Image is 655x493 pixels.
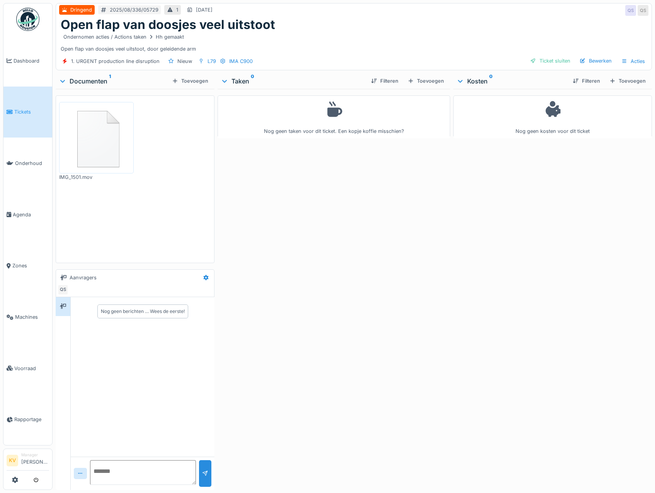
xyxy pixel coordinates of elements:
[405,76,447,86] div: Toevoegen
[109,76,111,86] sup: 1
[489,76,493,86] sup: 0
[196,6,213,14] div: [DATE]
[21,452,49,458] div: Manager
[251,76,254,86] sup: 0
[3,138,52,189] a: Onderhoud
[606,76,649,86] div: Toevoegen
[527,56,573,66] div: Ticket sluiten
[59,173,134,181] div: IMG_1501.mov
[3,291,52,343] a: Machines
[61,17,275,32] h1: Open flap van doosjes veel uitstoot
[229,58,253,65] div: IMA C900
[70,274,97,281] div: Aanvragers
[3,87,52,138] a: Tickets
[625,5,636,16] div: QS
[169,76,211,86] div: Toevoegen
[368,76,402,86] div: Filteren
[14,108,49,116] span: Tickets
[110,6,158,14] div: 2025/08/336/05729
[15,160,49,167] span: Onderhoud
[638,5,648,16] div: QS
[3,343,52,394] a: Voorraad
[63,33,184,41] div: Ondernomen acties / Actions taken Hh gemaakt
[456,76,567,86] div: Kosten
[21,452,49,469] li: [PERSON_NAME]
[221,76,364,86] div: Taken
[101,308,185,315] div: Nog geen berichten … Wees de eerste!
[14,57,49,65] span: Dashboard
[61,104,132,172] img: 84750757-fdcc6f00-afbb-11ea-908a-1074b026b06b.png
[7,452,49,471] a: KV Manager[PERSON_NAME]
[570,76,603,86] div: Filteren
[15,313,49,321] span: Machines
[58,284,68,295] div: QS
[7,455,18,466] li: KV
[59,76,169,86] div: Documenten
[3,35,52,87] a: Dashboard
[16,8,39,31] img: Badge_color-CXgf-gQk.svg
[14,365,49,372] span: Voorraad
[458,99,647,135] div: Nog geen kosten voor dit ticket
[177,58,192,65] div: Nieuw
[3,189,52,240] a: Agenda
[70,6,92,14] div: Dringend
[61,32,647,52] div: Open flap van doosjes veel uitstoot, door geleidende arm
[176,6,178,14] div: 1
[13,211,49,218] span: Agenda
[223,99,445,135] div: Nog geen taken voor dit ticket. Een kopje koffie misschien?
[3,394,52,445] a: Rapportage
[14,416,49,423] span: Rapportage
[71,58,160,65] div: 1. URGENT production line disruption
[12,262,49,269] span: Zones
[618,56,648,67] div: Acties
[3,240,52,292] a: Zones
[208,58,216,65] div: L79
[577,56,615,66] div: Bewerken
